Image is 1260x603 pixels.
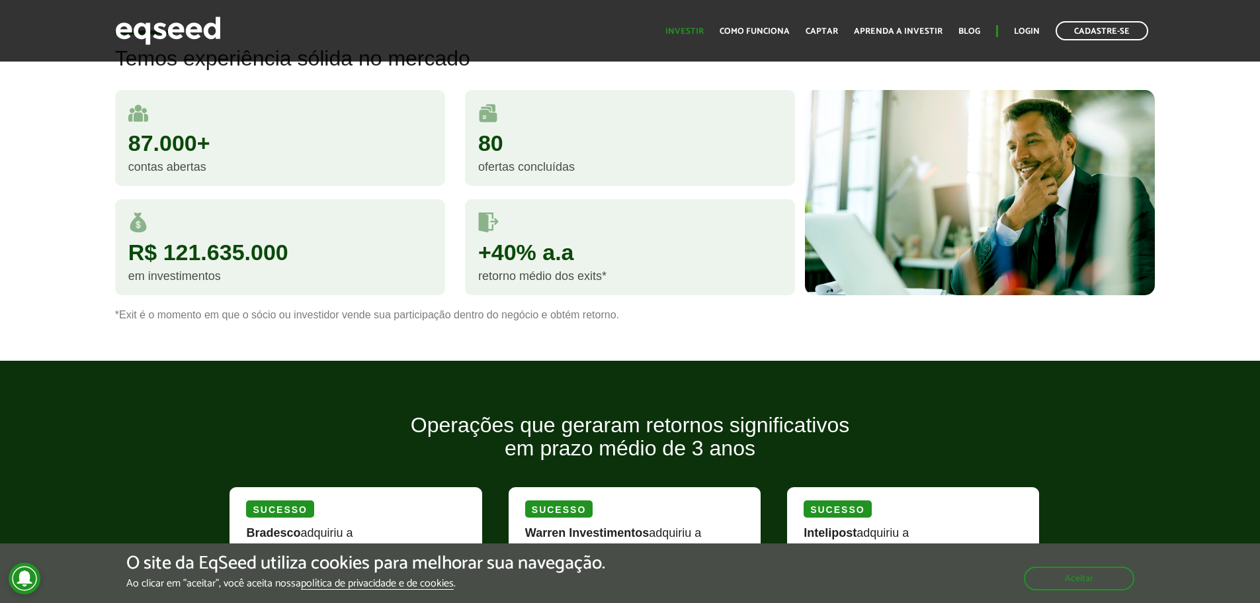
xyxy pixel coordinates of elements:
div: adquiriu a [525,527,744,549]
img: user.svg [128,103,148,123]
div: 80 [478,132,782,154]
div: Sucesso [525,500,593,518]
p: *Exit é o momento em que o sócio ou investidor vende sua participação dentro do negócio e obtém r... [115,308,1146,321]
div: Sucesso [246,500,314,518]
img: rodadas.svg [478,103,498,123]
a: Login [1014,27,1040,36]
div: em investimentos [128,270,432,282]
button: Aceitar [1024,567,1134,590]
a: Aprenda a investir [854,27,943,36]
div: R$ 121.635.000 [128,241,432,263]
strong: Warren Investimentos [525,526,649,539]
h2: Temos experiência sólida no mercado [115,47,1146,90]
a: Investir [665,27,704,36]
div: +40% a.a [478,241,782,263]
img: saidas.svg [478,212,499,232]
div: 87.000+ [128,132,432,154]
a: Captar [806,27,838,36]
strong: Intelipost [804,526,857,539]
h2: Operações que geraram retornos significativos em prazo médio de 3 anos [220,414,1040,480]
div: retorno médio dos exits* [478,270,782,282]
a: Como funciona [720,27,790,36]
div: adquiriu a [804,527,1023,549]
div: Sucesso [804,500,871,518]
a: Blog [958,27,980,36]
strong: Bradesco [246,526,300,539]
div: contas abertas [128,161,432,173]
a: Cadastre-se [1056,21,1148,40]
h5: O site da EqSeed utiliza cookies para melhorar sua navegação. [126,553,605,574]
img: EqSeed [115,13,221,48]
a: política de privacidade e de cookies [301,579,454,590]
div: ofertas concluídas [478,161,782,173]
div: adquiriu a [246,527,465,549]
p: Ao clicar em "aceitar", você aceita nossa . [126,577,605,590]
img: money.svg [128,212,148,232]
